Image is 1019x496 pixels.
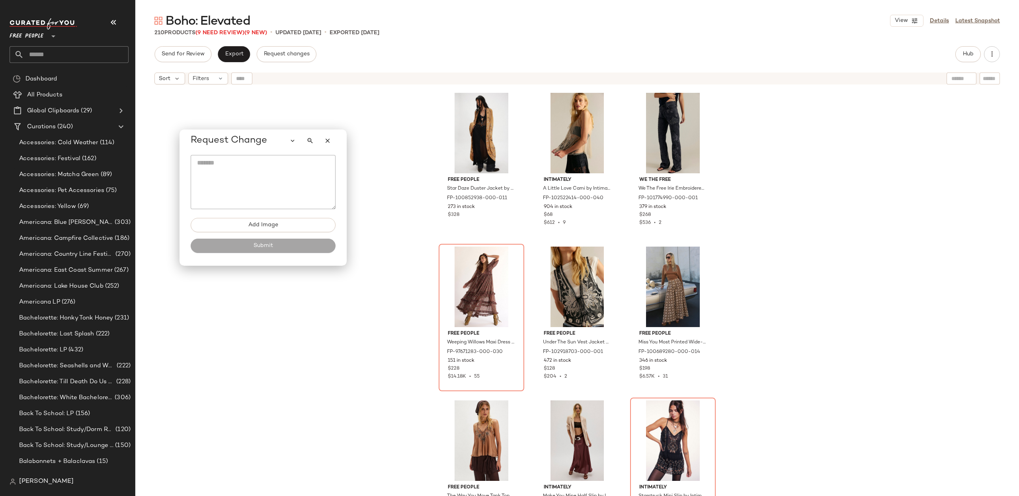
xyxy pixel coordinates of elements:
span: Curations [27,122,56,131]
span: Accessories: Matcha Green [19,170,99,179]
span: (9 Need Review) [195,30,244,36]
span: Americana: Country Line Festival [19,250,114,259]
span: $328 [448,212,459,219]
span: • [651,220,659,225]
p: updated [DATE] [275,29,321,37]
span: (306) [113,393,131,402]
img: 100852938_011_a [441,93,521,173]
span: Sort [159,74,170,83]
span: (240) [56,122,73,131]
span: Filters [193,74,209,83]
span: We The Free [639,176,707,184]
span: Intimately [544,176,611,184]
span: (222) [115,361,131,371]
span: (120) [114,425,131,434]
span: Americana: East Coast Summer [19,266,113,275]
span: • [655,374,663,379]
span: (270) [114,250,131,259]
button: Send for Review [154,46,211,62]
span: (69) [76,202,89,211]
span: Intimately [639,484,707,491]
span: (162) [80,154,96,163]
span: • [556,374,564,379]
span: $198 [639,365,650,372]
span: $204 [544,374,556,379]
button: Add Image [191,218,336,232]
img: cfy_white_logo.C9jOOHJF.svg [10,18,77,29]
span: $612 [544,220,555,225]
span: Request changes [264,51,310,57]
span: 151 in stock [448,357,474,365]
img: 100689280_014_0 [633,247,713,327]
span: Free People [544,330,611,337]
span: Hub [962,51,974,57]
span: (186) [113,234,129,243]
img: svg%3e [154,17,162,25]
span: Weeping Willows Maxi Dress by Free People in Brown, Size: XL [447,339,514,346]
span: View [894,18,908,24]
span: Bachelorette: Honky Tonk Honey [19,314,113,323]
span: Boho: Elevated [166,14,250,29]
span: Add Image [248,222,278,228]
span: (15) [95,457,108,466]
span: Free People [448,484,515,491]
img: 101774990_001_c [633,93,713,173]
span: (215) [72,473,88,482]
span: Bachelorette: Seashells and Wedding Bells [19,361,115,371]
span: Accessories: Festival [19,154,80,163]
span: $128 [544,365,555,372]
span: Americana: Lake House Club [19,282,103,291]
img: 89676050_001_a [633,400,713,481]
img: svg%3e [10,478,16,485]
span: Export [224,51,243,57]
span: (89) [99,170,112,179]
span: 2 [659,220,662,225]
span: 346 in stock [639,357,667,365]
span: FP-100689280-000-014 [638,349,700,356]
span: (303) [113,218,131,227]
span: Back To School: Study/Lounge Essentials [19,441,113,450]
img: 102522414_040_a [537,93,617,173]
span: Free People [448,176,515,184]
img: 97671283_030_f [441,247,521,327]
span: Boho: Accessories [19,473,72,482]
span: Accessories: Yellow [19,202,76,211]
span: 31 [663,374,668,379]
span: (9 New) [244,30,267,36]
span: Bachelorette: LP [19,345,67,355]
span: All Products [27,90,62,100]
span: (75) [104,186,117,195]
a: Details [930,17,949,25]
div: Products [154,29,267,37]
button: Request changes [257,46,316,62]
span: [PERSON_NAME] [19,477,74,486]
span: Free People [10,27,44,41]
span: $6.57K [639,374,655,379]
span: Dashboard [25,74,57,84]
span: Americana: Blue [PERSON_NAME] Baby [19,218,113,227]
span: 55 [474,374,480,379]
span: Americana: Campfire Collective [19,234,113,243]
button: Export [218,46,250,62]
span: Back To School: LP [19,409,74,418]
span: (267) [113,266,129,275]
span: • [270,28,272,37]
span: Send for Review [161,51,205,57]
span: (29) [79,106,92,116]
span: Accessories: Pet Accessories [19,186,104,195]
span: (150) [113,441,131,450]
button: View [890,15,923,27]
span: Balabonnets + Balaclavas [19,457,95,466]
span: (228) [115,377,131,386]
span: FP-97671283-000-030 [447,349,503,356]
span: (156) [74,409,90,418]
img: 100565944_029_a [441,400,521,481]
img: 82081027_061_a [537,400,617,481]
span: Bachelorette: White Bachelorette Outfits [19,393,113,402]
span: $68 [544,212,552,219]
img: svg%3e [13,75,21,83]
button: Hub [955,46,981,62]
span: A Little Love Cami by Intimately at Free People in Blue, Size: XS [543,185,610,192]
span: FP-101774990-000-001 [638,195,698,202]
span: (222) [94,329,110,339]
